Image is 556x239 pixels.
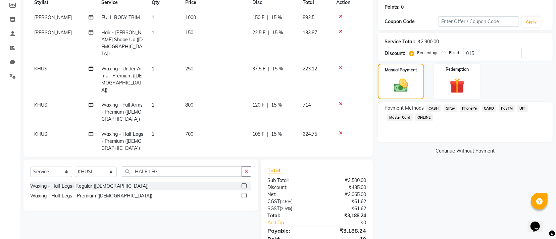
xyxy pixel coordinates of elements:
[528,212,549,232] iframe: chat widget
[34,29,72,36] span: [PERSON_NAME]
[268,65,269,72] span: |
[267,167,283,174] span: Total
[252,29,265,36] span: 22.5 F
[152,102,154,108] span: 1
[401,4,404,11] div: 0
[101,14,140,20] span: FULL BODY TRIM
[303,14,314,20] span: 892.5
[317,198,371,205] div: ₹61.62
[385,67,417,73] label: Manual Payment
[267,102,268,109] span: |
[101,29,143,57] span: Hair - [PERSON_NAME] Shape Up ([DEMOGRAPHIC_DATA])
[267,205,280,212] span: SGST
[317,191,371,198] div: ₹3,065.00
[418,38,439,45] div: ₹2,900.00
[317,205,371,212] div: ₹61.62
[517,105,528,112] span: UPI
[267,131,268,138] span: |
[101,66,142,93] span: Waxing - Under Arms - Premium ([DEMOGRAPHIC_DATA])
[303,102,311,108] span: 714
[522,17,541,27] button: Apply
[281,206,291,211] span: 2.5%
[303,66,317,72] span: 223.12
[262,219,326,226] a: Add Tip
[385,105,424,112] span: Payment Methods
[389,77,413,94] img: _cash.svg
[152,29,154,36] span: 1
[385,4,400,11] div: Points:
[185,66,193,72] span: 250
[268,29,269,36] span: |
[303,131,317,137] span: 624.75
[385,50,405,57] div: Discount:
[34,102,49,108] span: KHUSI
[385,18,438,25] div: Coupon Code
[272,65,283,72] span: 15 %
[262,198,317,205] div: ( )
[446,66,469,72] label: Redemption
[379,147,551,155] a: Continue Without Payment
[34,131,49,137] span: KHUSI
[317,184,371,191] div: ₹435.00
[252,131,264,138] span: 105 F
[439,16,519,27] input: Enter Offer / Coupon Code
[499,105,515,112] span: PayTM
[281,199,291,204] span: 2.5%
[262,212,317,219] div: Total:
[185,29,193,36] span: 150
[122,166,242,177] input: Search or Scan
[267,198,280,204] span: CGST
[460,105,479,112] span: PhonePe
[101,102,143,122] span: Waxing - Full Arms - Premium ([DEMOGRAPHIC_DATA])
[34,66,49,72] span: KHUSI
[152,14,154,20] span: 1
[262,191,317,198] div: Net:
[262,205,317,212] div: ( )
[385,38,415,45] div: Service Total:
[185,131,193,137] span: 700
[317,177,371,184] div: ₹3,500.00
[317,212,371,219] div: ₹3,188.24
[262,227,317,235] div: Payable:
[271,131,282,138] span: 15 %
[30,192,152,199] div: Waxing - Half Legs - Premium ([DEMOGRAPHIC_DATA])
[252,102,264,109] span: 120 F
[271,14,282,21] span: 15 %
[262,184,317,191] div: Discount:
[387,114,413,121] span: Master Card
[317,227,371,235] div: ₹3,188.24
[152,131,154,137] span: 1
[152,66,154,72] span: 1
[262,177,317,184] div: Sub Total:
[272,29,283,36] span: 15 %
[185,102,193,108] span: 800
[482,105,496,112] span: CARD
[267,14,268,21] span: |
[326,219,371,226] div: ₹0
[444,105,457,112] span: GPay
[303,29,317,36] span: 133.87
[30,183,149,190] div: Waxing - Half Legs- Regular ([DEMOGRAPHIC_DATA])
[415,114,433,121] span: ONLINE
[252,65,265,72] span: 37.5 F
[101,131,143,151] span: Waxing - Half Legs - Premium ([DEMOGRAPHIC_DATA])
[417,50,439,56] label: Percentage
[34,14,72,20] span: [PERSON_NAME]
[252,14,264,21] span: 150 F
[185,14,196,20] span: 1000
[271,102,282,109] span: 15 %
[449,50,459,56] label: Fixed
[445,76,469,95] img: _gift.svg
[426,105,441,112] span: CASH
